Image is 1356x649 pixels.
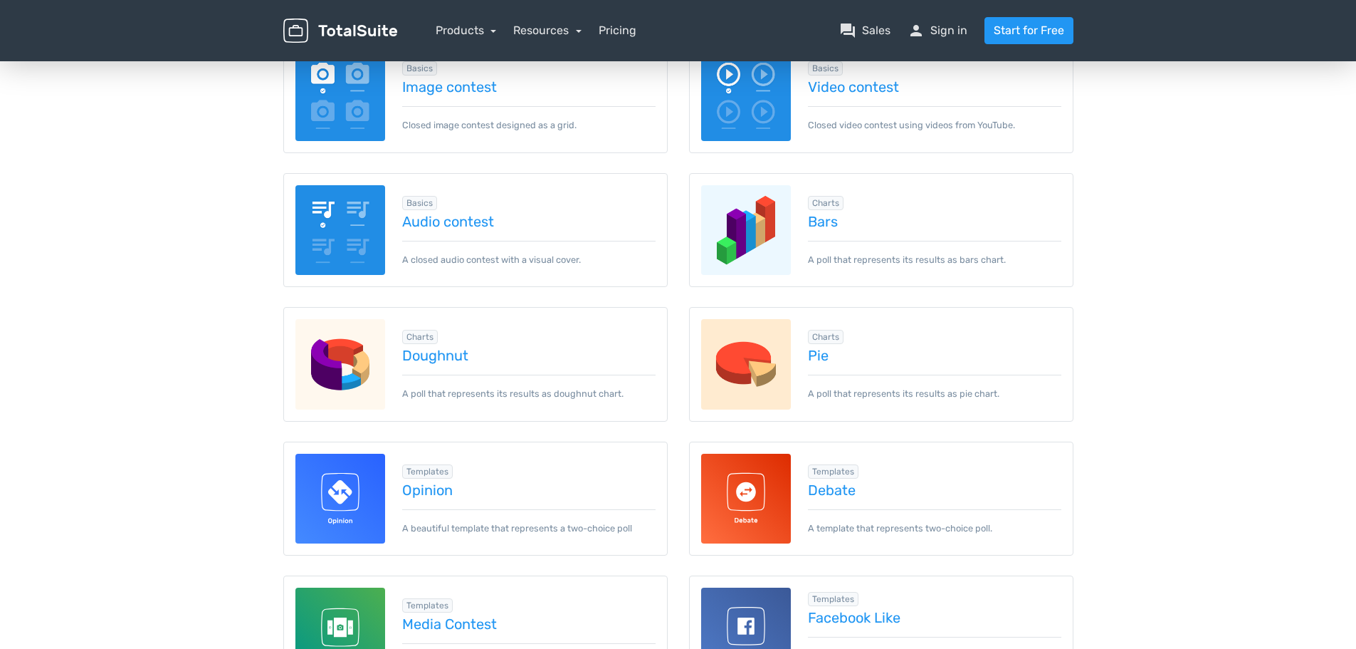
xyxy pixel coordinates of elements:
p: A poll that represents its results as bars chart. [808,241,1061,266]
a: personSign in [908,22,967,39]
a: Debate [808,482,1061,498]
a: Pricing [599,22,636,39]
img: image-poll.png.webp [295,51,386,141]
span: question_answer [839,22,856,39]
a: Start for Free [984,17,1073,44]
p: A poll that represents its results as pie chart. [808,375,1061,400]
span: Browse all in Templates [808,592,858,606]
img: charts-pie.png.webp [701,319,792,410]
p: A template that represents two-choice poll. [808,509,1061,535]
a: Media Contest [402,616,656,632]
span: Browse all in Basics [808,61,843,76]
p: A closed audio contest with a visual cover. [402,241,656,266]
span: Browse all in Templates [402,464,453,479]
img: audio-poll.png.webp [295,185,386,276]
a: Facebook Like [808,610,1061,625]
p: Closed video contest using videos from YouTube. [808,106,1061,132]
a: Pie [808,348,1061,363]
p: A poll that represents its results as doughnut chart. [402,375,656,400]
a: Opinion [402,482,656,498]
img: TotalSuite for WordPress [283,19,397,43]
span: person [908,22,925,39]
a: Products [436,24,497,37]
span: Browse all in Templates [808,464,858,479]
span: Browse all in Charts [808,330,843,344]
img: charts-doughnut.png.webp [295,319,386,410]
p: A beautiful template that represents a two-choice poll [402,509,656,535]
img: charts-bars.png.webp [701,185,792,276]
span: Browse all in Charts [402,330,438,344]
span: Browse all in Charts [808,196,843,210]
img: video-poll.png.webp [701,51,792,141]
a: Doughnut [402,348,656,363]
a: Bars [808,214,1061,229]
a: Image contest [402,79,656,95]
a: Resources [513,24,582,37]
img: debate-template-for-totalpoll.svg [701,454,792,544]
a: Audio contest [402,214,656,229]
span: Browse all in Templates [402,598,453,613]
span: Browse all in Basics [402,61,437,76]
a: question_answerSales [839,22,890,39]
img: opinion-template-for-totalpoll.svg [295,454,386,544]
p: Closed image contest designed as a grid. [402,106,656,132]
a: Video contest [808,79,1061,95]
span: Browse all in Basics [402,196,437,210]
